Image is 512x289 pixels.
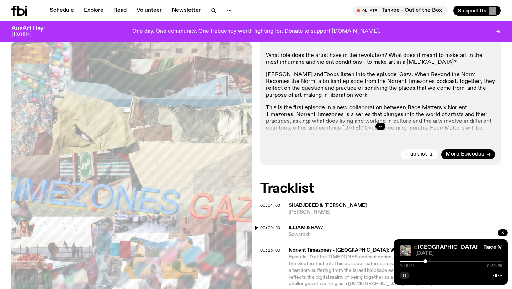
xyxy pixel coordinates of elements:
[400,264,415,268] span: 0:15:01
[453,6,501,16] button: Support Us
[132,6,166,16] a: Volunteer
[46,6,78,16] a: Schedule
[289,225,325,230] span: Illiam & Rawi
[401,149,438,159] button: Tracklist
[167,6,205,16] a: Newsletter
[487,264,502,268] span: 0:59:58
[458,7,486,14] span: Support Us
[327,245,478,250] a: Race Matters / Norient Timezones: [GEOGRAPHIC_DATA]
[266,52,495,66] p: What role does the artist have in the revolution? What does it meant to make art in the most inhu...
[260,182,501,195] h2: Tracklist
[260,248,280,252] button: 00:15:00
[260,226,280,230] button: 00:09:50
[415,251,502,256] span: [DATE]
[446,152,484,157] span: More Episodes
[109,6,131,16] a: Read
[266,105,495,146] p: This is the first episode in a new collaboration between Race Matters x Norient Timezones. Norien...
[289,231,501,238] span: Sawarekh
[260,204,280,207] button: 00:04:00
[353,6,448,16] button: On AirTahkoe - Out of the Box
[260,247,280,253] span: 00:15:00
[132,28,380,35] p: One day. One community. One frequency worth fighting for. Donate to support [DOMAIN_NAME].
[441,149,495,159] a: More Episodes
[289,247,496,254] span: Norient Timezones - [GEOGRAPHIC_DATA]: When Beyond The Norm Becomes the Norm
[11,26,57,38] h3: AusArt Day: [DATE]
[405,152,427,157] span: Tracklist
[289,254,494,287] span: Episode 10 of the TIMEZONES podcast series, co-initiated and co-produced by Norient and the Goeth...
[266,72,495,99] p: [PERSON_NAME] and Toobs listen into the episode 'Gaza: When Beyond the Norm Becomes the Norm', a ...
[260,225,280,231] span: 00:09:50
[289,209,501,216] span: [PERSON_NAME]
[260,203,280,208] span: 00:04:00
[80,6,108,16] a: Explore
[289,203,367,208] span: Shabjdeed & [PERSON_NAME]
